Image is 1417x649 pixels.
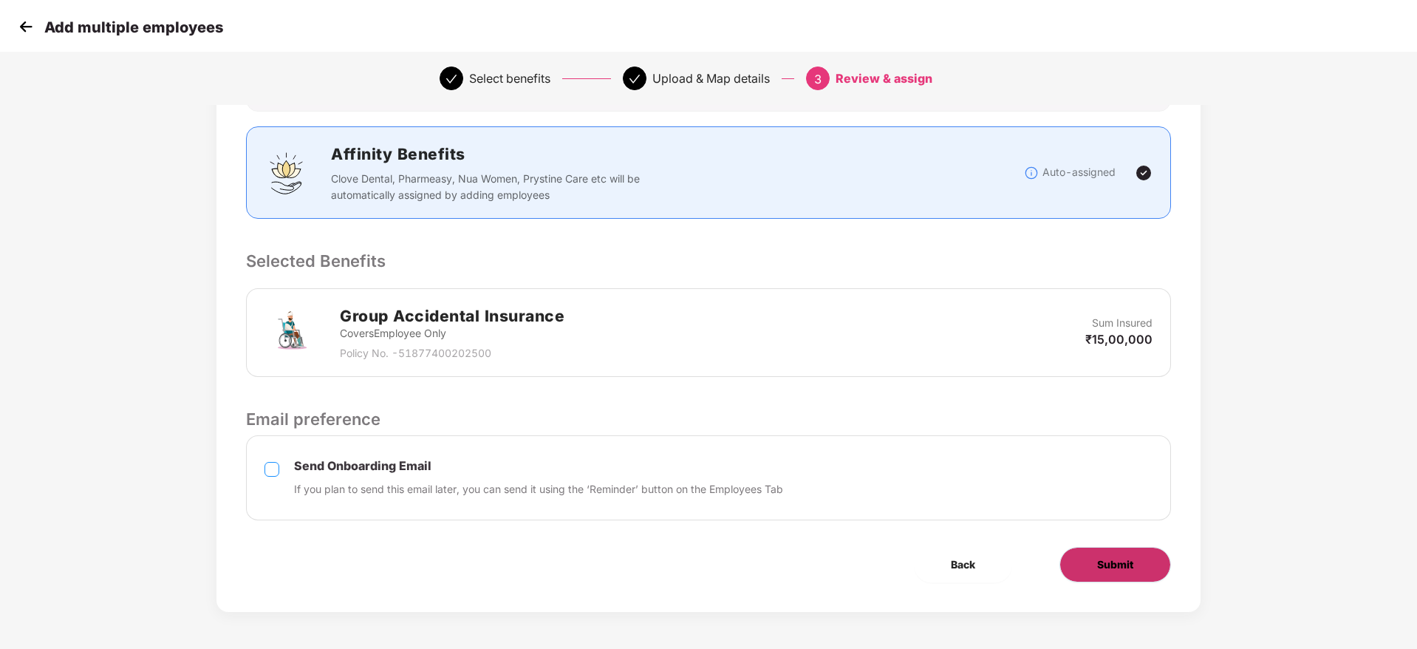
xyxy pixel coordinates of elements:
[246,248,1171,273] p: Selected Benefits
[814,72,822,86] span: 3
[1042,164,1116,180] p: Auto-assigned
[340,325,564,342] p: Covers Employee Only
[1059,547,1171,582] button: Submit
[44,18,223,36] p: Add multiple employees
[1085,331,1153,347] p: ₹15,00,000
[15,16,37,38] img: svg+xml;base64,PHN2ZyB4bWxucz0iaHR0cDovL3d3dy53My5vcmcvMjAwMC9zdmciIHdpZHRoPSIzMCIgaGVpZ2h0PSIzMC...
[951,557,975,573] span: Back
[340,304,564,328] h2: Group Accidental Insurance
[629,73,641,85] span: check
[469,67,550,90] div: Select benefits
[445,73,457,85] span: check
[1135,164,1153,182] img: svg+xml;base64,PHN2ZyBpZD0iVGljay0yNHgyNCIgeG1sbnM9Imh0dHA6Ly93d3cudzMub3JnLzIwMDAvc3ZnIiB3aWR0aD...
[836,67,932,90] div: Review & assign
[1097,557,1133,573] span: Submit
[294,481,783,497] p: If you plan to send this email later, you can send it using the ‘Reminder’ button on the Employee...
[264,306,318,359] img: svg+xml;base64,PHN2ZyB4bWxucz0iaHR0cDovL3d3dy53My5vcmcvMjAwMC9zdmciIHdpZHRoPSI3MiIgaGVpZ2h0PSI3Mi...
[331,171,649,203] p: Clove Dental, Pharmeasy, Nua Women, Prystine Care etc will be automatically assigned by adding em...
[1092,315,1153,331] p: Sum Insured
[246,407,1171,432] p: Email preference
[652,67,770,90] div: Upload & Map details
[914,547,1012,582] button: Back
[340,345,564,361] p: Policy No. - 51877400202500
[294,458,783,474] p: Send Onboarding Email
[264,151,309,195] img: svg+xml;base64,PHN2ZyBpZD0iQWZmaW5pdHlfQmVuZWZpdHMiIGRhdGEtbmFtZT0iQWZmaW5pdHkgQmVuZWZpdHMiIHhtbG...
[1024,166,1039,180] img: svg+xml;base64,PHN2ZyBpZD0iSW5mb18tXzMyeDMyIiBkYXRhLW5hbWU9IkluZm8gLSAzMngzMiIgeG1sbnM9Imh0dHA6Ly...
[331,142,861,166] h2: Affinity Benefits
